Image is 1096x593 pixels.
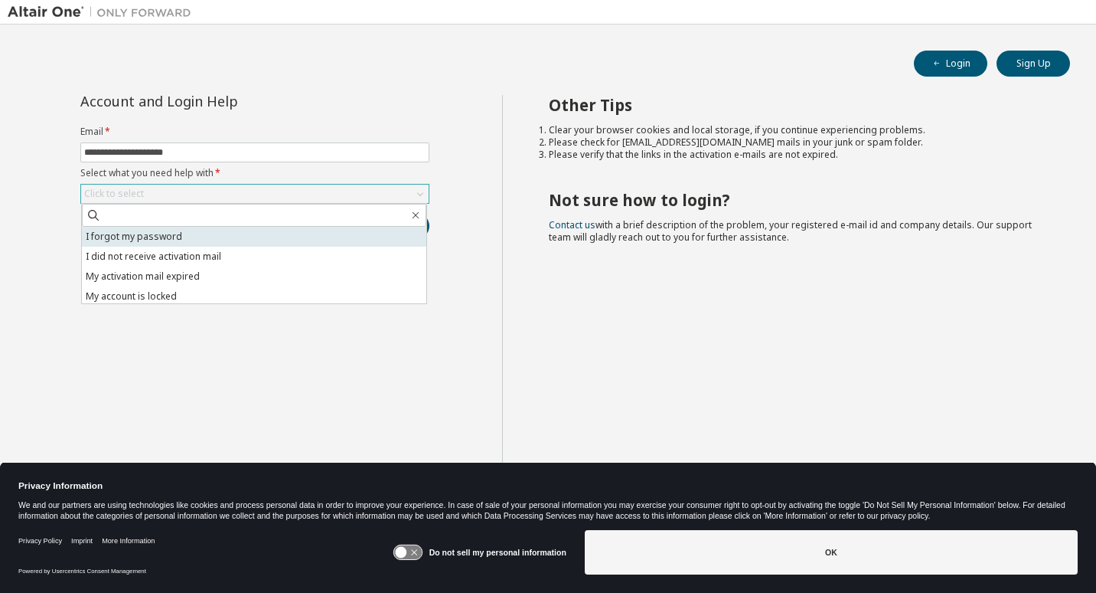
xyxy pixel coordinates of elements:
[80,167,429,179] label: Select what you need help with
[84,188,144,200] div: Click to select
[549,95,1043,115] h2: Other Tips
[549,149,1043,161] li: Please verify that the links in the activation e-mails are not expired.
[8,5,199,20] img: Altair One
[549,124,1043,136] li: Clear your browser cookies and local storage, if you continue experiencing problems.
[549,190,1043,210] h2: Not sure how to login?
[914,51,987,77] button: Login
[549,218,1032,244] span: with a brief description of the problem, your registered e-mail id and company details. Our suppo...
[80,126,429,138] label: Email
[997,51,1070,77] button: Sign Up
[549,136,1043,149] li: Please check for [EMAIL_ADDRESS][DOMAIN_NAME] mails in your junk or spam folder.
[549,218,595,231] a: Contact us
[80,95,360,107] div: Account and Login Help
[81,185,429,203] div: Click to select
[82,227,426,247] li: I forgot my password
